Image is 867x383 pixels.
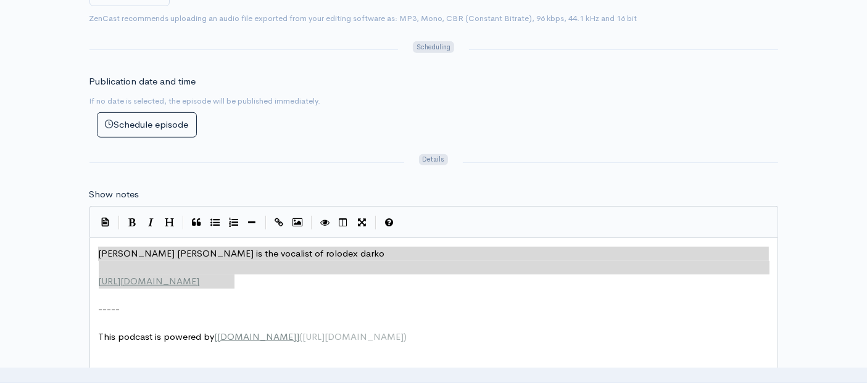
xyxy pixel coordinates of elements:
[188,213,206,232] button: Quote
[99,331,407,342] span: This podcast is powered by
[123,213,142,232] button: Bold
[289,213,307,232] button: Insert Image
[311,216,312,230] i: |
[265,216,267,230] i: |
[413,41,454,53] span: Scheduling
[183,216,184,230] i: |
[225,213,243,232] button: Numbered List
[353,213,371,232] button: Toggle Fullscreen
[404,331,407,342] span: )
[118,216,120,230] i: |
[89,75,196,89] label: Publication date and time
[89,96,321,106] small: If no date is selected, the episode will be published immediately.
[215,331,218,342] span: [
[89,13,637,23] small: ZenCast recommends uploading an audio file exported from your editing software as: MP3, Mono, CBR...
[380,213,399,232] button: Markdown Guide
[300,331,303,342] span: (
[142,213,160,232] button: Italic
[303,331,404,342] span: [URL][DOMAIN_NAME]
[243,213,262,232] button: Insert Horizontal Line
[206,213,225,232] button: Generic List
[89,187,139,202] label: Show notes
[419,154,448,166] span: Details
[218,331,297,342] span: [DOMAIN_NAME]
[270,213,289,232] button: Create Link
[316,213,334,232] button: Toggle Preview
[99,247,385,259] span: [PERSON_NAME] [PERSON_NAME] is the vocalist of rolodex darko
[99,303,120,315] span: -----
[334,213,353,232] button: Toggle Side by Side
[97,112,197,138] button: Schedule episode
[160,213,179,232] button: Heading
[375,216,376,230] i: |
[297,331,300,342] span: ]
[99,275,200,287] span: [URL][DOMAIN_NAME]
[96,212,115,231] button: Insert Show Notes Template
